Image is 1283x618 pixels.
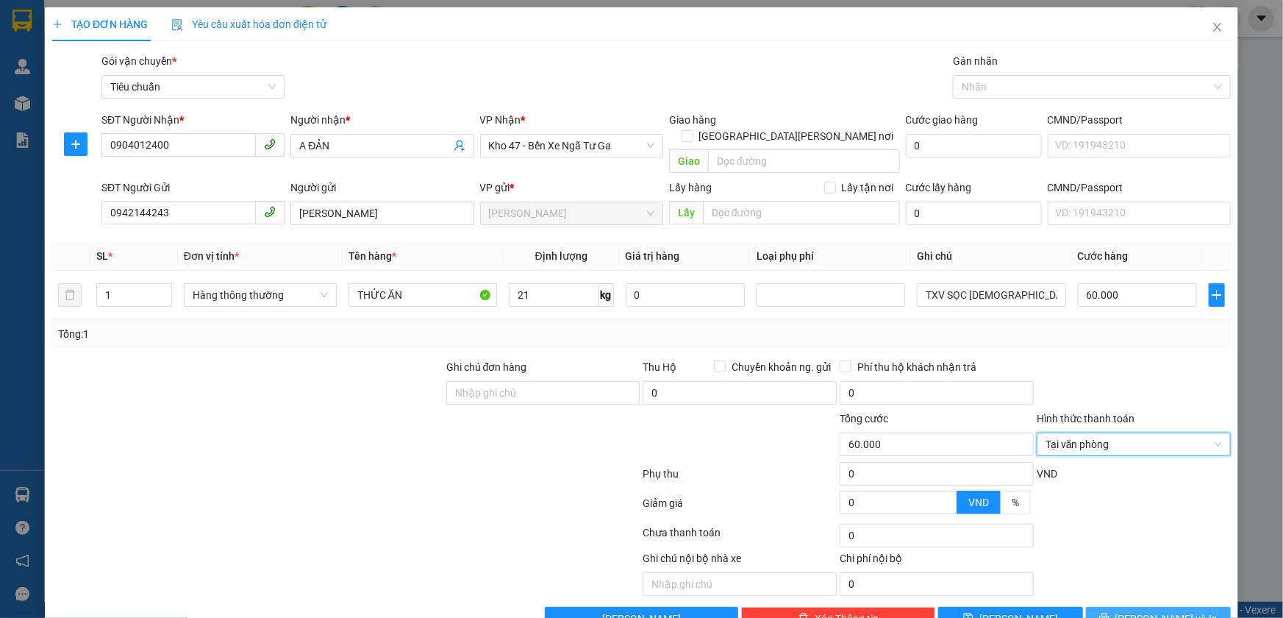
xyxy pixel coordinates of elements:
[906,134,1042,157] input: Cước giao hàng
[1012,497,1019,508] span: %
[58,283,82,307] button: delete
[1212,21,1223,33] span: close
[64,132,87,156] button: plus
[626,283,746,307] input: 0
[708,149,900,173] input: Dọc đường
[642,525,839,550] div: Chưa thanh toán
[643,572,837,596] input: Nhập ghi chú
[264,206,276,218] span: phone
[480,180,663,196] div: VP gửi
[96,250,108,262] span: SL
[906,202,1042,225] input: Cước lấy hàng
[669,149,708,173] span: Giao
[489,202,654,224] span: Cư Kuin
[290,180,473,196] div: Người gửi
[669,114,716,126] span: Giao hàng
[840,550,1034,572] div: Chi phí nội bộ
[642,466,839,491] div: Phụ thu
[65,138,87,150] span: plus
[968,497,989,508] span: VND
[489,135,654,157] span: Kho 47 - Bến Xe Ngã Tư Ga
[58,326,496,342] div: Tổng: 1
[110,76,276,98] span: Tiêu chuẩn
[349,283,497,307] input: VD: Bàn, Ghế
[480,114,521,126] span: VP Nhận
[1048,180,1231,196] div: CMND/Passport
[1037,413,1134,425] label: Hình thức thanh toán
[836,180,900,196] span: Lấy tận nơi
[751,242,911,271] th: Loại phụ phí
[840,413,888,425] span: Tổng cước
[1037,468,1057,480] span: VND
[726,359,837,375] span: Chuyển khoản ng. gửi
[1078,250,1129,262] span: Cước hàng
[52,19,62,29] span: plus
[290,112,473,128] div: Người nhận
[703,201,900,224] input: Dọc đường
[101,55,176,67] span: Gói vận chuyển
[101,180,285,196] div: SĐT Người Gửi
[643,361,676,373] span: Thu Hộ
[599,283,614,307] span: kg
[906,182,972,193] label: Cước lấy hàng
[851,359,982,375] span: Phí thu hộ khách nhận trả
[911,242,1071,271] th: Ghi chú
[535,250,587,262] span: Định lượng
[906,114,979,126] label: Cước giao hàng
[454,140,465,152] span: user-add
[349,250,396,262] span: Tên hàng
[1048,112,1231,128] div: CMND/Passport
[1197,7,1238,49] button: Close
[101,112,285,128] div: SĐT Người Nhận
[953,55,998,67] label: Gán nhãn
[1209,283,1225,307] button: plus
[642,495,839,521] div: Giảm giá
[1209,289,1224,301] span: plus
[643,550,837,572] div: Ghi chú nội bộ nhà xe
[446,361,527,373] label: Ghi chú đơn hàng
[669,201,703,224] span: Lấy
[693,128,900,144] span: [GEOGRAPHIC_DATA][PERSON_NAME] nơi
[184,250,239,262] span: Đơn vị tính
[171,18,326,30] span: Yêu cầu xuất hóa đơn điện tử
[52,18,148,30] span: TẠO ĐƠN HÀNG
[446,381,640,405] input: Ghi chú đơn hàng
[193,284,328,306] span: Hàng thông thường
[669,182,712,193] span: Lấy hàng
[917,283,1065,307] input: Ghi Chú
[264,138,276,150] span: phone
[171,19,183,31] img: icon
[1046,433,1222,455] span: Tại văn phòng
[626,250,680,262] span: Giá trị hàng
